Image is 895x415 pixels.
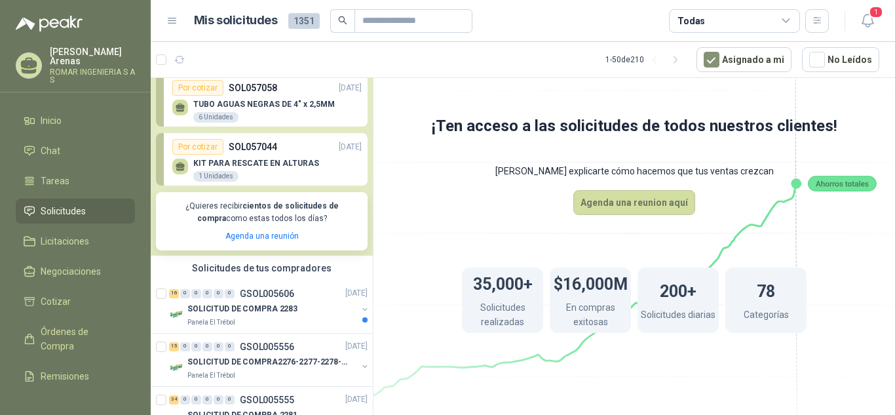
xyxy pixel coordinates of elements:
a: Órdenes de Compra [16,319,135,359]
div: 0 [225,342,235,351]
div: 0 [214,342,223,351]
button: 1 [856,9,879,33]
h1: 35,000+ [473,268,533,297]
div: 0 [202,395,212,405]
div: 0 [180,395,190,405]
span: Chat [41,144,60,158]
div: 0 [225,395,235,405]
span: Licitaciones [41,234,89,248]
div: 34 [169,395,179,405]
p: GSOL005556 [240,342,294,351]
p: [PERSON_NAME] Arenas [50,47,135,66]
div: 0 [191,289,201,298]
a: Solicitudes [16,199,135,224]
button: Asignado a mi [696,47,791,72]
p: SOLICITUD DE COMPRA 2283 [187,303,297,315]
h1: 200+ [660,275,696,304]
span: Solicitudes [41,204,86,218]
p: GSOL005555 [240,395,294,405]
p: KIT PARA RESCATE EN ALTURAS [193,159,319,168]
a: Chat [16,138,135,163]
p: Solicitudes realizadas [462,300,543,332]
p: GSOL005606 [240,289,294,298]
div: 1 - 50 de 210 [605,49,686,70]
div: Todas [677,14,705,28]
span: Órdenes de Compra [41,325,123,353]
p: [DATE] [345,340,368,353]
span: Inicio [41,113,62,128]
button: No Leídos [802,47,879,72]
span: Cotizar [41,294,71,309]
span: search [338,16,347,25]
div: Por cotizar [172,139,223,155]
div: 0 [191,342,201,351]
div: 0 [225,289,235,298]
h1: Mis solicitudes [194,11,278,30]
p: SOL057058 [229,81,277,95]
h1: $16,000M [554,268,628,297]
div: 0 [202,289,212,298]
img: Company Logo [169,360,185,376]
div: Solicitudes de tus compradores [151,256,373,281]
p: ¿Quieres recibir como estas todos los días? [164,200,360,225]
div: 15 [169,342,179,351]
button: Agenda una reunion aquí [573,190,695,215]
p: [DATE] [345,287,368,300]
div: 16 [169,289,179,298]
p: Solicitudes diarias [641,307,715,325]
p: [DATE] [345,393,368,406]
span: Remisiones [41,369,89,384]
span: 1 [869,6,883,18]
p: En compras exitosas [550,300,631,332]
a: 15 0 0 0 0 0 GSOL005556[DATE] Company LogoSOLICITUD DE COMPRA2276-2277-2278-2284-2285-Panela El T... [169,339,370,381]
span: 1351 [288,13,320,29]
p: ROMAR INGENIERIA S A S [50,68,135,84]
span: Tareas [41,174,69,188]
a: Por cotizarSOL057044[DATE] KIT PARA RESCATE EN ALTURAS1 Unidades [156,133,368,186]
p: SOLICITUD DE COMPRA2276-2277-2278-2284-2285- [187,356,351,368]
img: Logo peakr [16,16,83,31]
a: Cotizar [16,289,135,314]
div: 1 Unidades [193,171,238,182]
p: [DATE] [339,82,362,94]
img: Company Logo [169,307,185,323]
a: Por cotizarSOL057058[DATE] TUBO AGUAS NEGRAS DE 4" x 2,5MM6 Unidades [156,74,368,127]
a: 16 0 0 0 0 0 GSOL005606[DATE] Company LogoSOLICITUD DE COMPRA 2283Panela El Trébol [169,286,370,328]
p: TUBO AGUAS NEGRAS DE 4" x 2,5MM [193,100,335,109]
p: Panela El Trébol [187,317,235,328]
h1: 78 [757,275,775,304]
p: SOL057044 [229,140,277,154]
a: Agenda una reunión [225,231,299,241]
div: 0 [191,395,201,405]
div: Por cotizar [172,80,223,96]
span: Negociaciones [41,264,101,279]
a: Negociaciones [16,259,135,284]
b: cientos de solicitudes de compra [197,201,339,223]
p: [DATE] [339,141,362,153]
div: 0 [180,289,190,298]
a: Remisiones [16,364,135,389]
p: Categorías [744,307,789,325]
div: 0 [214,395,223,405]
div: 0 [202,342,212,351]
a: Inicio [16,108,135,133]
p: Panela El Trébol [187,370,235,381]
a: Tareas [16,168,135,193]
a: Licitaciones [16,229,135,254]
div: 0 [214,289,223,298]
div: 6 Unidades [193,112,238,123]
div: 0 [180,342,190,351]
